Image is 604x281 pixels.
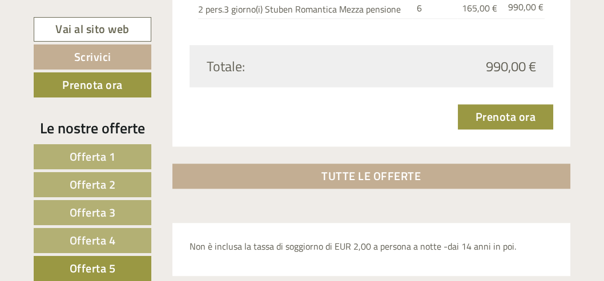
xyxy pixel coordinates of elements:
div: Le nostre offerte [34,117,151,139]
a: Vai al sito web [34,17,151,42]
span: 990,00 € [486,56,536,76]
a: Prenota ora [34,72,151,97]
span: 165,00 € [462,1,497,15]
span: Offerta 1 [70,148,116,165]
p: Non è inclusa la tassa di soggiorno di EUR 2,00 a persona a notte -dai 14 anni in poi. [190,240,554,253]
span: Offerta 4 [70,231,116,249]
div: Totale: [198,56,372,76]
span: Offerta 5 [70,259,116,277]
a: TUTTE LE OFFERTE [172,164,571,189]
a: Scrivici [34,44,151,70]
a: Prenota ora [458,104,554,129]
span: Offerta 3 [70,203,116,221]
span: Offerta 2 [70,176,116,193]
